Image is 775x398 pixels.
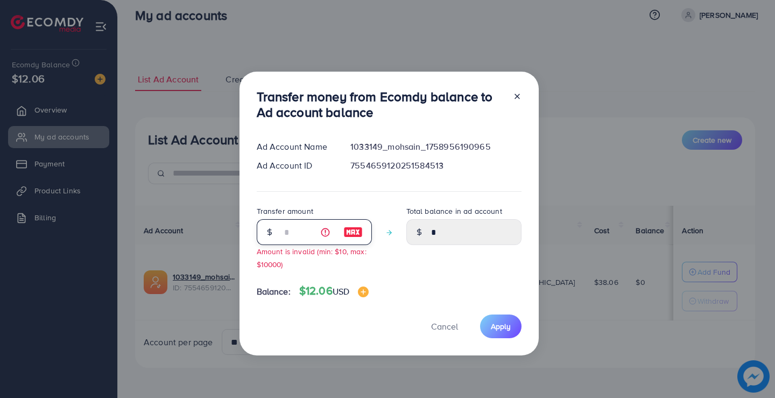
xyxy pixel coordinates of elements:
small: Amount is invalid (min: $10, max: $10000) [257,246,367,269]
span: USD [333,285,349,297]
div: Ad Account Name [248,141,342,153]
span: Apply [491,321,511,332]
span: Balance: [257,285,291,298]
span: Cancel [431,320,458,332]
h4: $12.06 [299,284,369,298]
button: Cancel [418,315,471,338]
img: image [358,287,369,297]
img: image [343,226,363,239]
button: Apply [480,315,522,338]
div: 7554659120251584513 [342,159,530,172]
label: Transfer amount [257,206,313,217]
h3: Transfer money from Ecomdy balance to Ad account balance [257,89,504,120]
div: Ad Account ID [248,159,342,172]
div: 1033149_mohsain_1758956190965 [342,141,530,153]
label: Total balance in ad account [406,206,502,217]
